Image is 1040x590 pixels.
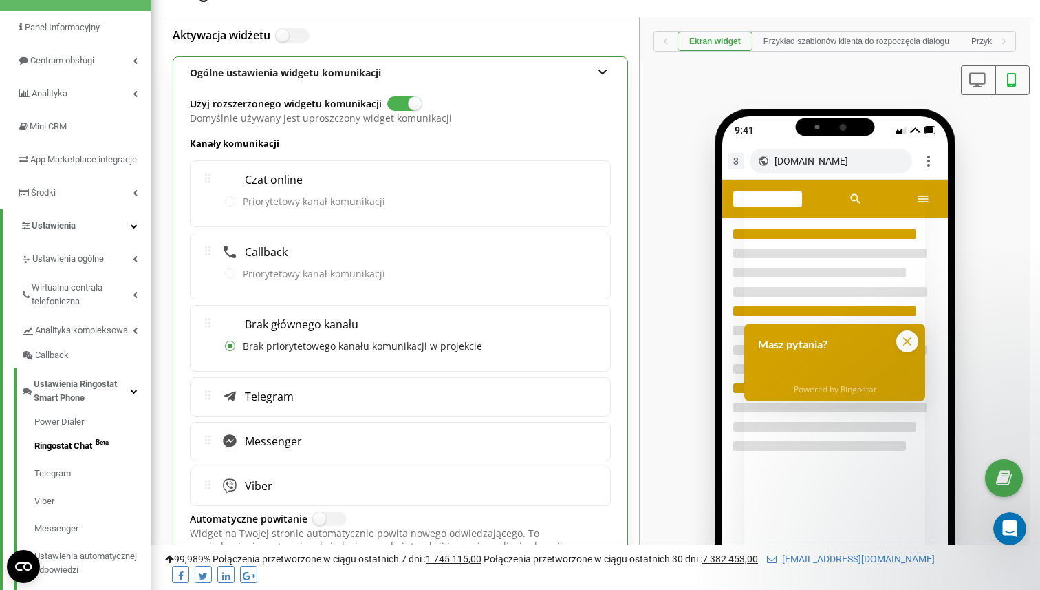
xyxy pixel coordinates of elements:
a: Ustawienia automatycznej odpowiedzi [34,542,151,584]
span: 99,989% [165,554,210,565]
a: Ringostat ChatBeta [34,432,151,460]
h2: Masz pytania? [758,337,911,350]
textarea: Napisz wiadomość... [12,422,263,445]
span: Ustawienia Ringostat Smart Phone [34,377,131,405]
img: Profile image for Yana [39,10,61,32]
div: Można to zrobić w tej Ustawienia - Ustawienia Ringostat Smart Phone - Ringostat Chat [22,183,215,237]
a: Messenger [34,515,151,542]
u: 7 382 453,00 [702,554,758,565]
div: [DOMAIN_NAME] [774,154,904,168]
p: Domyślnie używany jest uproszczony widget komunikacji [190,112,611,125]
button: Główna [215,8,241,34]
p: Widget na Twojej stronie automatycznie powita nowego odwiedzającego. To powiadomienie motywuje od... [190,527,611,567]
div: Zamknij [241,8,266,33]
label: Priorytetowy kanał komunikacji [225,268,385,282]
a: zakładce [124,184,167,195]
label: Brak priorytetowego kanału komunikacji w projekcie [225,340,482,354]
a: Ringostat [841,383,876,395]
a: link do artykułu o Ringostat Chat [22,324,190,348]
label: Automatyczne powitanie [190,512,307,527]
a: Ustawienia [3,209,151,242]
span: Ustawienia ogólne [32,252,104,266]
span: Środki [31,187,56,198]
div: Powered by [758,385,911,394]
span: Centrum obsługi [30,55,94,65]
a: Callback [21,343,151,368]
div: Sebastian mówi… [11,93,264,174]
label: Priorytetowy kanał komunikacji [225,196,385,209]
a: Ustawienia ogólne [21,242,151,271]
div: Można to zrobić w tejzakładceUstawienia - Ustawienia Ringostat Smart Phone - Ringostat ChatWysyła... [11,175,226,372]
span: Brak głównego kanału [238,317,358,331]
div: Dzień dobry! W czym mogę pomóc? [11,52,207,83]
span: Telegram [238,390,294,403]
span: Messenger [238,434,302,448]
span: Połączenia przetworzone w ciągu ostatnich 7 dni : [213,554,481,565]
span: App Marketplace integracje [30,154,137,165]
div: Yana mówi… [11,175,264,397]
button: Selektor plików GIF [43,451,54,462]
div: Dzień [PERSON_NAME], chciałbym zintegrować chat ze sklepem internetowym. W jaki sposób mogę to zr... [61,101,253,155]
div: Sebastian mówi… [11,397,264,456]
a: Wirtualna centrala telefoniczna [21,271,151,314]
u: 1 745 115,00 [426,554,481,565]
div: Yana mówi… [11,52,264,94]
span: Połączenia przetworzone w ciągu ostatnich 30 dni : [484,554,758,565]
div: Dzień [PERSON_NAME], chciałbym zintegrować chat ze sklepem internetowym. W jaki sposób mogę to zr... [50,93,264,163]
span: Mini CRM [30,121,67,131]
span: Callback [35,348,69,362]
button: Selektor emotek [21,451,32,462]
div: Ogólne ustawienia widgetu komunikacji [173,57,627,89]
span: 3 [733,154,739,168]
button: Wyślij wiadomość… [236,445,258,467]
span: Czat online [238,173,303,187]
label: Aktywacja widżetu [173,28,270,43]
h1: Yana [67,6,93,16]
div: i to jest ta sama aplikacja z której teraz piszę do Państwa? [50,397,264,440]
div: Dzień dobry! W czym mogę pomóc? [22,61,196,74]
p: Aktywny w ciągu ostatnich 15 min [67,16,211,37]
span: Wirtualna centrala telefoniczna [32,281,133,308]
a: [EMAIL_ADDRESS][DOMAIN_NAME] [767,554,935,565]
button: Start recording [87,451,98,462]
button: Open CMP widget [7,550,40,583]
a: Analityka kompleksowa [21,314,151,343]
div: Wysyłam również ​ [22,323,215,364]
a: Power Dialer [34,415,151,432]
button: Załaduj załącznik [65,451,76,462]
a: Telegram [34,460,151,487]
label: Użyj rozszerzonego widgetu komunikacji [190,96,382,112]
span: Panel Informacyjny [25,22,100,32]
a: Viber [34,487,151,515]
a: Ustawienia Ringostat Smart Phone [21,368,151,410]
button: Przykład szablonów klienta do rozpoczęcia dialogu [752,32,960,51]
div: Yana • 5 min temu [22,375,100,383]
p: Kanały komunikacji [190,135,611,151]
button: Ekran widget [678,32,752,51]
iframe: Intercom live chat [993,512,1026,545]
span: Analityka kompleksowa [35,324,128,337]
span: Callback [238,245,288,259]
span: Ustawienia [32,220,76,231]
div: i to jest ta sama aplikacja z której teraz piszę do Państwa? [61,405,253,432]
div: 9:41 [735,123,754,137]
span: Analityka [32,88,67,98]
span: Viber [238,479,272,493]
button: go back [9,8,35,34]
